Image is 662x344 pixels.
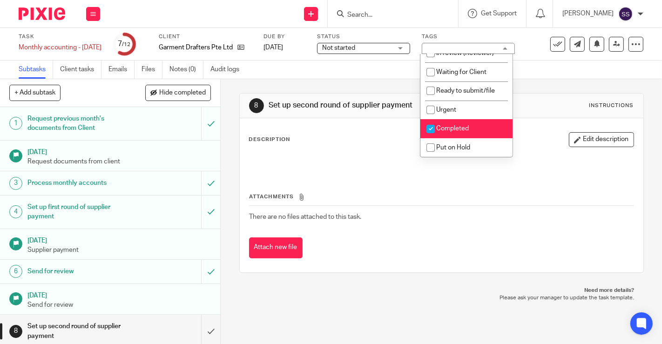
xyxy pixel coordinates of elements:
[27,300,211,310] p: Send for review
[19,7,65,20] img: Pixie
[322,45,355,51] span: Not started
[142,61,162,79] a: Files
[118,39,131,49] div: 7
[19,33,101,40] label: Task
[436,125,469,132] span: Completed
[249,294,635,302] p: Please ask your manager to update the task template.
[19,43,101,52] div: Monthly accounting - Jul&#39;25
[27,234,211,245] h1: [DATE]
[569,132,634,147] button: Edit description
[436,69,486,75] span: Waiting for Client
[159,33,252,40] label: Client
[250,194,294,199] span: Attachments
[249,237,303,258] button: Attach new file
[436,88,495,94] span: Ready to submit/file
[269,101,461,110] h1: Set up second round of supplier payment
[27,264,137,278] h1: Send for review
[250,214,362,220] span: There are no files attached to this task.
[346,11,430,20] input: Search
[169,61,203,79] a: Notes (0)
[27,176,137,190] h1: Process monthly accounts
[562,9,614,18] p: [PERSON_NAME]
[589,102,634,109] div: Instructions
[159,89,206,97] span: Hide completed
[263,33,305,40] label: Due by
[249,136,290,143] p: Description
[159,43,233,52] p: Garment Drafters Pte Ltd
[481,10,517,17] span: Get Support
[9,177,22,190] div: 3
[210,61,246,79] a: Audit logs
[27,289,211,300] h1: [DATE]
[122,42,131,47] small: /12
[436,107,456,113] span: Urgent
[618,7,633,21] img: svg%3E
[9,325,22,338] div: 8
[249,98,264,113] div: 8
[249,287,635,294] p: Need more details?
[108,61,135,79] a: Emails
[60,61,101,79] a: Client tasks
[27,112,137,135] h1: Request previous month's documents from Client
[27,319,137,343] h1: Set up second round of supplier payment
[27,145,211,157] h1: [DATE]
[27,200,137,224] h1: Set up first round of supplier payment
[27,245,211,255] p: Supplier payment
[19,61,53,79] a: Subtasks
[9,205,22,218] div: 4
[145,85,211,101] button: Hide completed
[317,33,410,40] label: Status
[9,117,22,130] div: 1
[263,44,283,51] span: [DATE]
[9,85,61,101] button: + Add subtask
[422,33,515,40] label: Tags
[19,43,101,52] div: Monthly accounting - [DATE]
[27,157,211,166] p: Request documents from client
[436,144,470,151] span: Put on Hold
[9,265,22,278] div: 6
